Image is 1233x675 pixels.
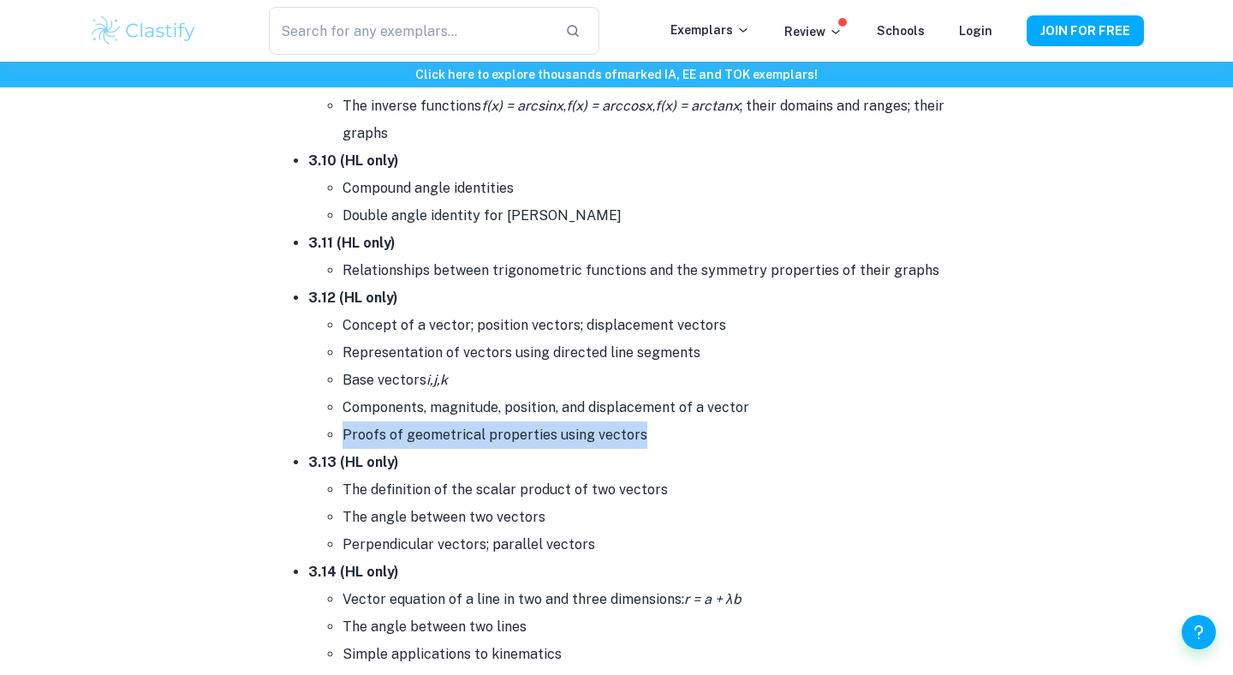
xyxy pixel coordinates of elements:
a: Login [959,24,992,38]
li: Proofs of geometrical properties using vectors [342,421,959,449]
li: Components, magnitude, position, and displacement of a vector [342,394,959,421]
li: Base vectors [342,367,959,394]
li: Concept of a vector; position vectors; displacement vectors [342,312,959,339]
p: Exemplars [670,21,750,39]
button: JOIN FOR FREE [1027,15,1144,46]
input: Search for any exemplars... [269,7,551,55]
strong: 3.10 (HL only) [308,152,399,169]
li: Compound angle identities [342,175,959,202]
i: f(x) = arcsinx [481,98,563,114]
img: Clastify logo [89,14,198,48]
strong: 3.12 (HL only) [308,290,398,306]
li: The angle between two vectors [342,504,959,531]
li: The inverse functions , , ; their domains and ranges; their graphs [342,93,959,147]
li: Representation of vectors using directed line segments [342,339,959,367]
strong: 3.13 (HL only) [308,454,399,470]
button: Help and Feedback [1182,615,1216,649]
li: Relationships between trigonometric functions and the symmetry properties of their graphs [342,257,959,284]
li: Vector equation of a line in two and three dimensions: [342,586,959,613]
li: The angle between two lines [342,613,959,641]
i: i,j,k [426,372,448,388]
i: r = a + λb [684,591,742,607]
i: f(x) = arccosx [566,98,652,114]
i: f(x) = arctanx [655,98,740,114]
li: The definition of the scalar product of two vectors [342,476,959,504]
h6: Click here to explore thousands of marked IA, EE and TOK exemplars ! [3,65,1230,84]
li: Perpendicular vectors; parallel vectors [342,531,959,559]
li: Simple applications to kinematics [342,641,959,668]
strong: 3.11 (HL only) [308,235,396,251]
strong: 3.14 (HL only) [308,564,399,580]
a: Schools [877,24,925,38]
p: Review [784,22,843,41]
li: Double angle identity for [PERSON_NAME] [342,202,959,230]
